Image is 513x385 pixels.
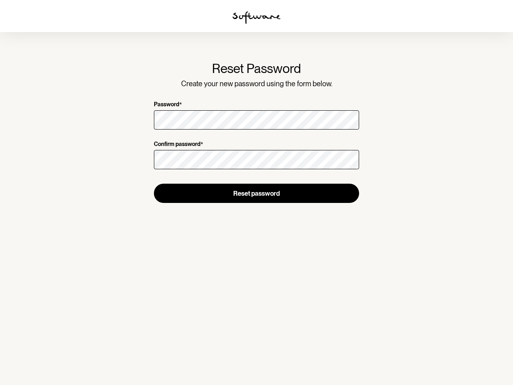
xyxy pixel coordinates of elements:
h1: Reset Password [154,61,359,76]
button: Reset password [154,184,359,203]
p: Password [154,101,179,109]
p: Confirm password [154,141,200,148]
img: software logo [232,11,281,24]
p: Create your new password using the form below. [154,79,359,88]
